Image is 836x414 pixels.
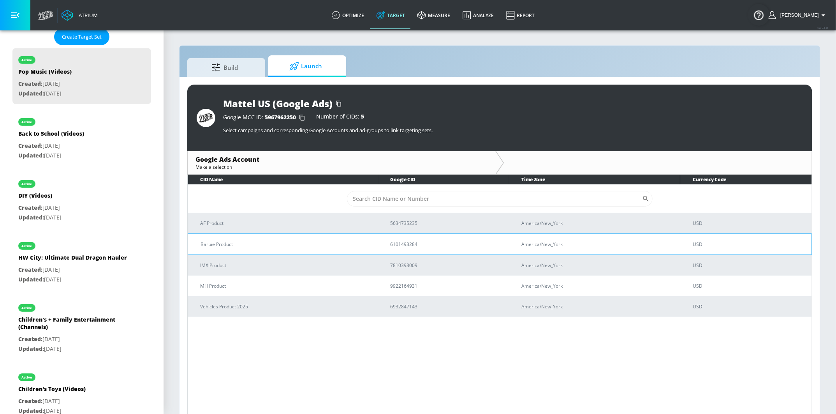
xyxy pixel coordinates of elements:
a: optimize [326,1,370,29]
span: Created: [18,80,42,87]
div: activePop Music (Videos)Created:[DATE]Updated:[DATE] [12,48,151,104]
span: Updated: [18,152,44,159]
div: Google Ads Account [195,155,488,164]
a: Target [370,1,411,29]
div: active [22,58,32,62]
div: Atrium [76,12,98,19]
div: activeBack to School (Videos)Created:[DATE]Updated:[DATE] [12,110,151,166]
span: Created: [18,397,42,405]
span: Launch [276,57,335,76]
p: 7810393009 [391,261,503,269]
p: [DATE] [18,396,86,406]
p: USD [693,240,805,248]
div: Children's + Family Entertainment (Channels) [18,316,127,334]
p: USD [693,303,805,311]
p: USD [693,261,805,269]
th: Currency Code [680,175,811,184]
th: Time Zone [509,175,681,184]
div: Google Ads AccountMake a selection [188,151,495,174]
div: activeDIY (Videos)Created:[DATE]Updated:[DATE] [12,172,151,228]
div: activeHW City: Ultimate Dual Dragon HaulerCreated:[DATE]Updated:[DATE] [12,234,151,290]
div: DIY (Videos) [18,192,62,203]
p: USD [693,282,805,290]
div: Children's Toys (Videos) [18,385,86,396]
span: Updated: [18,214,44,221]
p: 5634735235 [391,219,503,227]
span: Updated: [18,345,44,352]
p: Vehicles Product 2025 [201,303,372,311]
span: Created: [18,142,42,149]
span: login as: veronica.hernandez@zefr.com [777,12,819,18]
a: measure [411,1,456,29]
div: Search CID Name or Number [347,191,653,207]
p: [DATE] [18,275,127,285]
span: Updated: [18,276,44,283]
p: [DATE] [18,151,84,161]
span: Created: [18,335,42,343]
a: Analyze [456,1,500,29]
div: active [22,306,32,310]
p: USD [693,219,805,227]
div: active [22,182,32,186]
span: Created: [18,266,42,273]
p: [DATE] [18,334,127,344]
div: Pop Music (Videos) [18,68,72,79]
a: Atrium [62,9,98,21]
span: 5967962250 [265,113,296,121]
div: active [22,120,32,124]
p: America/New_York [522,219,674,227]
div: Back to School (Videos) [18,130,84,141]
span: Updated: [18,90,44,97]
th: CID Name [188,175,378,184]
button: Create Target Set [54,28,109,45]
p: America/New_York [522,240,674,248]
span: Create Target Set [62,32,102,41]
div: activeChildren's + Family Entertainment (Channels)Created:[DATE]Updated:[DATE] [12,296,151,359]
input: Search CID Name or Number [347,191,642,207]
p: [DATE] [18,344,127,354]
p: [DATE] [18,141,84,151]
p: [DATE] [18,79,72,89]
span: Created: [18,204,42,211]
p: [DATE] [18,203,62,213]
p: America/New_York [522,282,674,290]
p: 6101493284 [391,240,503,248]
div: active [22,375,32,379]
th: Google CID [378,175,509,184]
p: AF Product [201,219,372,227]
p: MH Product [201,282,372,290]
p: IMX Product [201,261,372,269]
p: 6932847143 [391,303,503,311]
p: [DATE] [18,89,72,99]
p: America/New_York [522,261,674,269]
p: [DATE] [18,265,127,275]
span: v 4.24.0 [817,26,828,30]
div: Make a selection [195,164,488,170]
p: Barbie Product [201,240,372,248]
span: Build [195,58,254,77]
a: Report [500,1,541,29]
div: Mattel US (Google Ads) [223,97,333,110]
div: Google MCC ID: [223,114,308,122]
span: 5 [361,113,364,120]
p: America/New_York [522,303,674,311]
div: HW City: Ultimate Dual Dragon Hauler [18,254,127,265]
p: 9922164931 [391,282,503,290]
button: [PERSON_NAME] [769,11,828,20]
button: Open Resource Center [748,4,770,26]
div: Number of CIDs: [316,114,364,122]
div: active [22,244,32,248]
p: Select campaigns and corresponding Google Accounts and ad-groups to link targeting sets. [223,127,803,134]
p: [DATE] [18,213,62,223]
